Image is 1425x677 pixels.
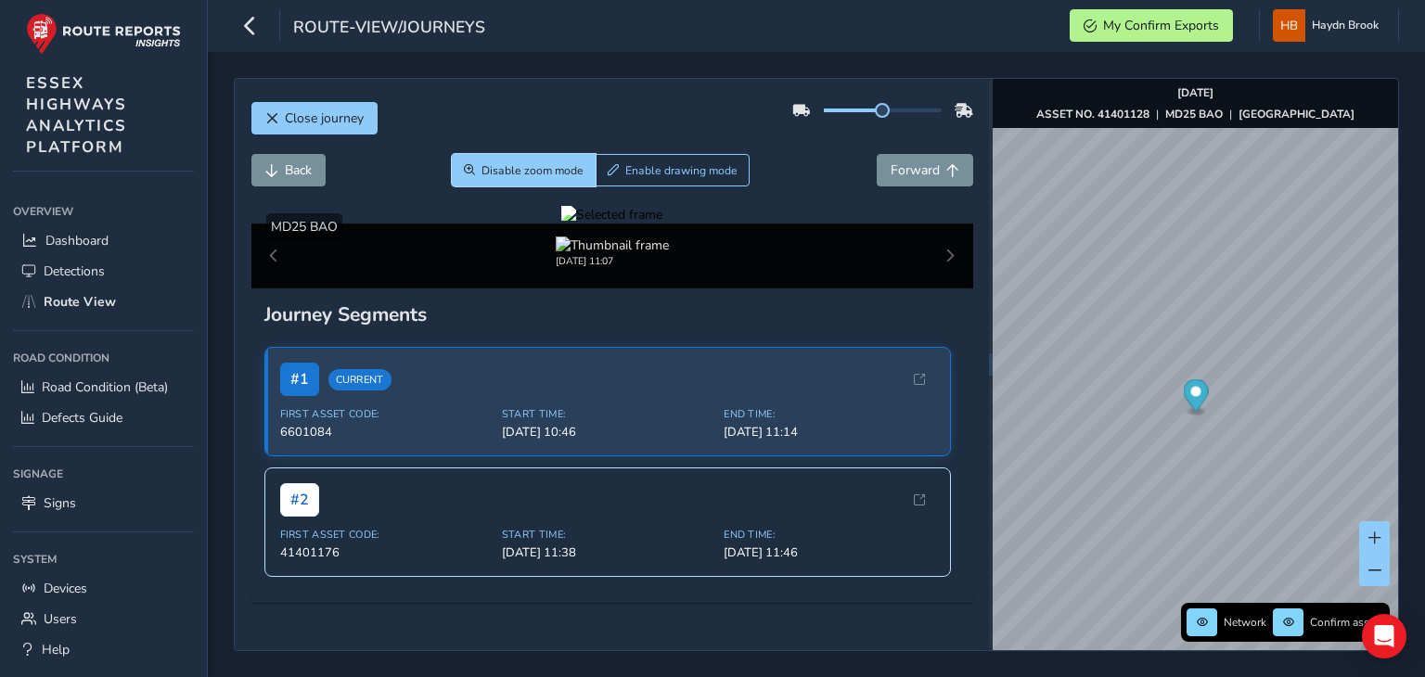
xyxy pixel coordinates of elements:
[280,407,491,421] span: First Asset Code:
[1165,107,1223,121] strong: MD25 BAO
[556,236,669,254] img: Thumbnail frame
[251,154,326,186] button: Back
[724,424,934,441] span: [DATE] 11:14
[1036,107,1149,121] strong: ASSET NO. 41401128
[44,262,105,280] span: Detections
[13,198,194,225] div: Overview
[264,301,960,327] div: Journey Segments
[13,256,194,287] a: Detections
[44,580,87,597] span: Devices
[280,544,491,561] span: 41401176
[1177,85,1213,100] strong: [DATE]
[502,407,712,421] span: Start Time:
[42,409,122,427] span: Defects Guide
[1036,107,1354,121] div: | |
[13,344,194,372] div: Road Condition
[1239,107,1354,121] strong: [GEOGRAPHIC_DATA]
[285,161,312,179] span: Back
[724,528,934,542] span: End Time:
[1184,379,1209,417] div: Map marker
[13,372,194,402] a: Road Condition (Beta)
[280,424,491,441] span: 6601084
[13,460,194,488] div: Signage
[1273,9,1305,42] img: diamond-layout
[13,573,194,604] a: Devices
[1070,9,1233,42] button: My Confirm Exports
[271,218,338,236] span: MD25 BAO
[13,545,194,573] div: System
[1273,9,1385,42] button: Haydn Brook
[13,402,194,433] a: Defects Guide
[280,363,319,396] span: # 1
[251,102,378,134] button: Close journey
[1362,614,1406,658] div: Open Intercom Messenger
[285,109,364,127] span: Close journey
[13,287,194,317] a: Route View
[44,494,76,512] span: Signs
[502,544,712,561] span: [DATE] 11:38
[1312,9,1379,42] span: Haydn Brook
[724,407,934,421] span: End Time:
[556,254,669,268] div: [DATE] 11:07
[1103,17,1219,34] span: My Confirm Exports
[724,544,934,561] span: [DATE] 11:46
[42,641,70,658] span: Help
[26,72,127,158] span: ESSEX HIGHWAYS ANALYTICS PLATFORM
[280,528,491,542] span: First Asset Code:
[502,528,712,542] span: Start Time:
[625,163,738,178] span: Enable drawing mode
[1224,615,1266,630] span: Network
[502,424,712,441] span: [DATE] 10:46
[45,232,109,249] span: Dashboard
[328,369,392,390] span: Current
[481,163,584,178] span: Disable zoom mode
[452,154,596,186] button: Zoom
[42,378,168,396] span: Road Condition (Beta)
[13,604,194,634] a: Users
[13,634,194,665] a: Help
[13,488,194,518] a: Signs
[44,293,116,311] span: Route View
[293,16,485,42] span: route-view/journeys
[280,483,319,517] span: # 2
[26,13,181,55] img: rr logo
[877,154,973,186] button: Forward
[44,610,77,628] span: Users
[596,154,751,186] button: Draw
[891,161,940,179] span: Forward
[1310,615,1384,630] span: Confirm assets
[13,225,194,256] a: Dashboard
